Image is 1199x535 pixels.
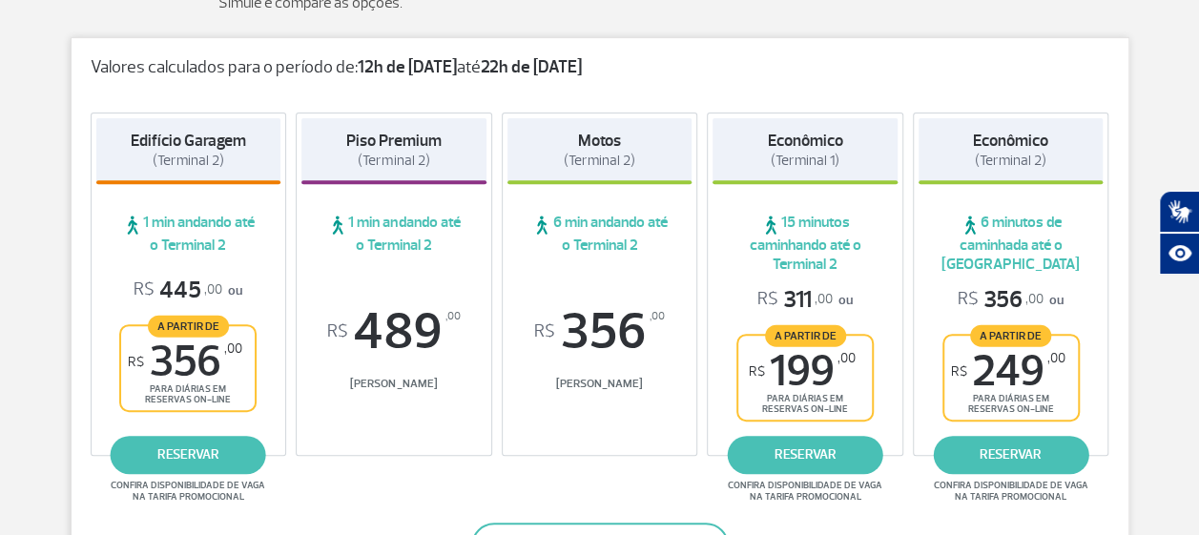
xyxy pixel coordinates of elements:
strong: Motos [578,131,621,151]
span: 445 [134,276,222,305]
sup: ,00 [1047,350,1065,366]
span: 489 [301,306,486,358]
sup: R$ [749,363,765,380]
span: (Terminal 2) [153,152,224,170]
span: 199 [749,350,856,393]
span: 6 minutos de caminhada até o [GEOGRAPHIC_DATA] [919,213,1104,274]
span: para diárias em reservas on-line [961,393,1062,415]
button: Abrir recursos assistivos. [1159,233,1199,275]
sup: ,00 [837,350,856,366]
span: 311 [757,285,833,315]
span: A partir de [148,315,229,337]
span: 356 [958,285,1044,315]
span: [PERSON_NAME] [507,377,693,391]
button: Abrir tradutor de língua de sinais. [1159,191,1199,233]
strong: Econômico [768,131,843,151]
span: 15 minutos caminhando até o Terminal 2 [713,213,898,274]
span: [PERSON_NAME] [301,377,486,391]
span: 249 [951,350,1065,393]
span: para diárias em reservas on-line [755,393,856,415]
span: Confira disponibilidade de vaga na tarifa promocional [931,480,1091,503]
a: reservar [933,436,1088,474]
span: Confira disponibilidade de vaga na tarifa promocional [108,480,268,503]
span: (Terminal 2) [564,152,635,170]
span: A partir de [970,324,1051,346]
sup: ,00 [650,306,665,327]
strong: Econômico [973,131,1048,151]
sup: R$ [327,321,348,342]
sup: R$ [534,321,555,342]
span: 6 min andando até o Terminal 2 [507,213,693,255]
a: reservar [111,436,266,474]
sup: R$ [128,354,144,370]
p: Valores calculados para o período de: até [91,57,1109,78]
div: Plugin de acessibilidade da Hand Talk. [1159,191,1199,275]
a: reservar [728,436,883,474]
strong: 12h de [DATE] [358,56,457,78]
span: 356 [507,306,693,358]
span: A partir de [765,324,846,346]
p: ou [958,285,1064,315]
span: 356 [128,340,242,383]
span: (Terminal 2) [975,152,1046,170]
sup: ,00 [224,340,242,357]
span: 1 min andando até o Terminal 2 [96,213,281,255]
p: ou [134,276,242,305]
sup: R$ [951,363,967,380]
strong: Edifício Garagem [131,131,246,151]
p: ou [757,285,853,315]
strong: Piso Premium [346,131,441,151]
span: (Terminal 1) [771,152,839,170]
span: para diárias em reservas on-line [137,383,238,405]
strong: 22h de [DATE] [481,56,582,78]
sup: ,00 [445,306,461,327]
span: (Terminal 2) [358,152,429,170]
span: Confira disponibilidade de vaga na tarifa promocional [725,480,885,503]
span: 1 min andando até o Terminal 2 [301,213,486,255]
